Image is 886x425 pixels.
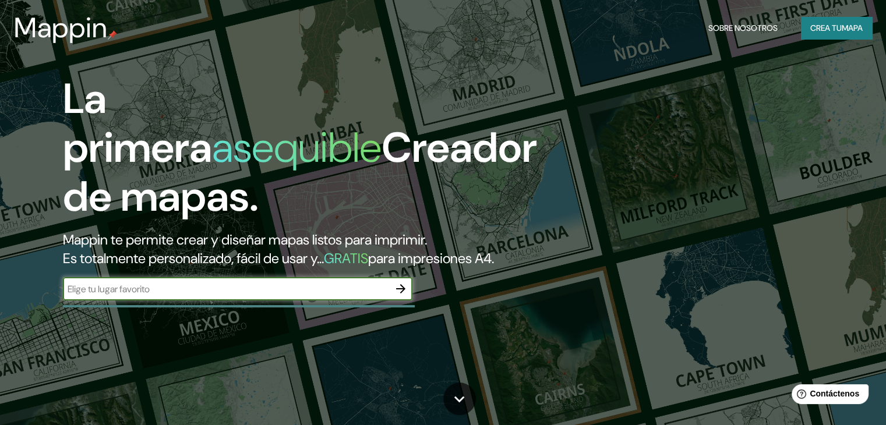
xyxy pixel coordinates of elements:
font: para impresiones A4. [368,249,494,267]
font: mapa [842,23,863,33]
button: Sobre nosotros [704,17,782,39]
font: La primera [63,72,212,175]
input: Elige tu lugar favorito [63,282,389,296]
img: pin de mapeo [108,30,117,40]
font: Crea tu [810,23,842,33]
font: GRATIS [324,249,368,267]
button: Crea tumapa [801,17,872,39]
font: Mappin te permite crear y diseñar mapas listos para imprimir. [63,231,427,249]
font: Creador de mapas. [63,121,537,224]
font: asequible [212,121,382,175]
font: Mappin [14,9,108,46]
font: Sobre nosotros [708,23,778,33]
font: Es totalmente personalizado, fácil de usar y... [63,249,324,267]
iframe: Lanzador de widgets de ayuda [782,380,873,412]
